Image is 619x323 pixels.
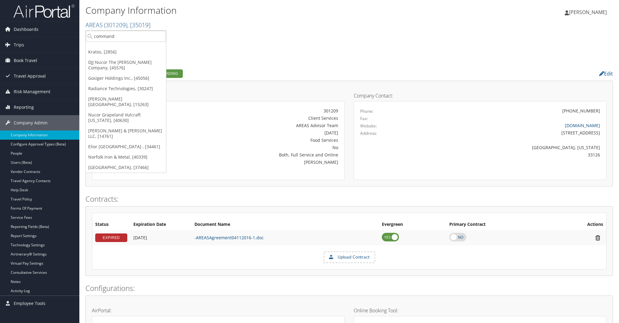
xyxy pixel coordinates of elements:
h2: Contracts: [85,194,613,204]
a: [DOMAIN_NAME] [565,123,600,128]
a: Norfolk Iron & Metal, [40339] [86,152,166,162]
a: Edit [599,70,613,77]
span: [DATE] [133,235,147,240]
label: Upload Contract [324,252,375,262]
span: Employee Tools [14,296,45,311]
div: [DATE] [181,130,338,136]
div: 301209 [181,108,338,114]
label: Phone: [360,108,374,114]
div: [STREET_ADDRESS] [422,130,600,136]
div: No [181,144,338,151]
a: [PERSON_NAME] & [PERSON_NAME] LLC, [14761] [86,126,166,141]
th: Evergreen [379,219,446,230]
a: Nucor Grapeland Vulcraft [US_STATE], [40630] [86,110,166,126]
label: Address: [360,130,377,136]
a: Gosiger Holdings Inc., [45056] [86,73,166,83]
div: AREAS Advisor Team [181,122,338,129]
span: ( 301209 ) [104,21,127,29]
h4: Account Details: [92,93,345,98]
th: Actions [552,219,606,230]
h2: Company Profile: [85,68,434,79]
h1: Company Information [85,4,437,17]
div: Food Services [181,137,338,143]
div: EXPIRED [95,233,127,242]
span: Trips [14,37,24,53]
a: [GEOGRAPHIC_DATA], [37466] [86,162,166,173]
th: Status [92,219,130,230]
h4: AirPortal: [92,308,345,313]
a: [PERSON_NAME][GEOGRAPHIC_DATA], [15263] [86,94,166,110]
span: Dashboards [14,22,38,37]
div: Client Services [181,115,338,121]
div: Add/Edit Date [133,235,188,240]
span: Risk Management [14,84,50,99]
a: -AREASAgreement04112016-1.doc [194,235,264,240]
span: Reporting [14,100,34,115]
a: AREAS [85,21,150,29]
div: [PERSON_NAME] [181,159,338,165]
label: Fax: [360,116,368,122]
h4: Company Contact: [354,93,606,98]
th: Document Name [191,219,379,230]
span: Travel Approval [14,68,46,84]
a: [PERSON_NAME] [565,3,613,21]
th: Primary Contract [446,219,552,230]
div: Both, Full Service and Online [181,152,338,158]
h4: Online Booking Tool: [354,308,606,313]
h2: Configurations: [85,283,613,293]
a: DJJ Nucor The [PERSON_NAME] Company, [45576] [86,57,166,73]
img: airportal-logo.png [13,4,74,18]
div: [PHONE_NUMBER] [562,108,600,114]
a: Kratos, [2856] [86,47,166,57]
th: Expiration Date [130,219,191,230]
div: 33126 [422,152,600,158]
i: Remove Contract [592,235,603,241]
input: Search Accounts [86,31,166,42]
a: Elior [GEOGRAPHIC_DATA] , [34461] [86,141,166,152]
span: , [ 35019 ] [127,21,150,29]
div: [GEOGRAPHIC_DATA], [US_STATE] [422,144,600,151]
a: Radiance Technologies, [30247] [86,83,166,94]
label: Website: [360,123,377,129]
span: [PERSON_NAME] [569,9,607,16]
span: Company Admin [14,115,48,130]
span: Book Travel [14,53,37,68]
